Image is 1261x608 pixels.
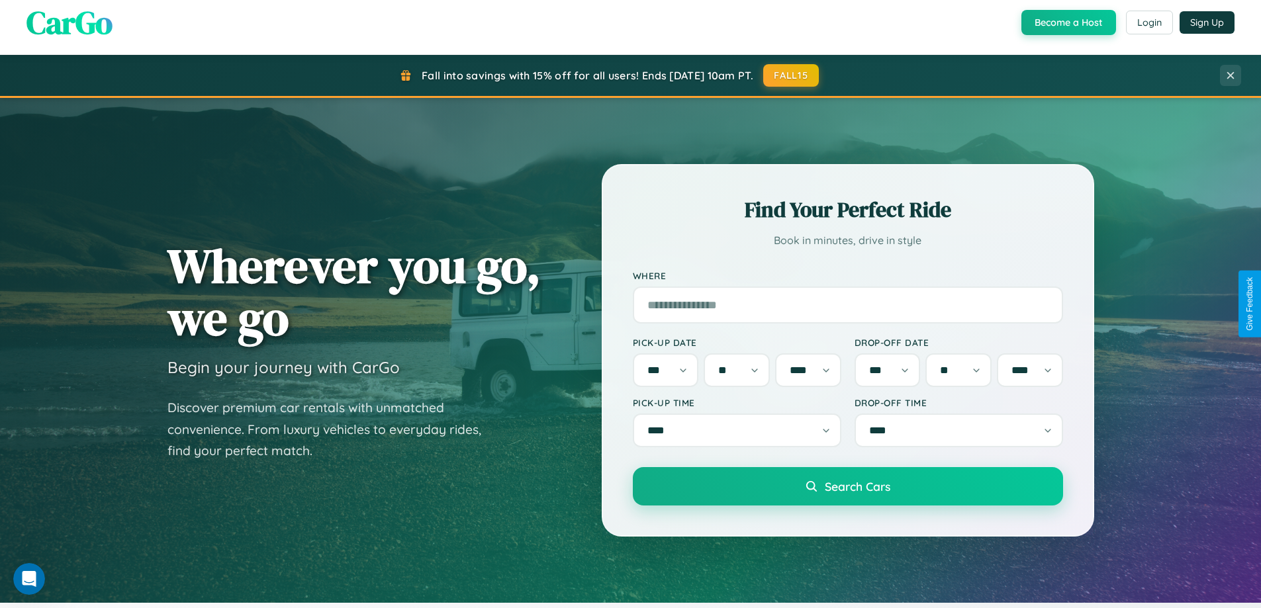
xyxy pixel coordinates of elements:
iframe: Intercom live chat [13,563,45,595]
button: FALL15 [763,64,819,87]
label: Pick-up Date [633,337,841,348]
button: Login [1126,11,1173,34]
label: Where [633,270,1063,281]
div: Give Feedback [1245,277,1254,331]
p: Book in minutes, drive in style [633,231,1063,250]
button: Search Cars [633,467,1063,505]
h3: Begin your journey with CarGo [167,357,400,377]
p: Discover premium car rentals with unmatched convenience. From luxury vehicles to everyday rides, ... [167,397,498,462]
label: Drop-off Time [855,397,1063,408]
span: CarGo [26,1,113,44]
label: Pick-up Time [633,397,841,408]
h1: Wherever you go, we go [167,239,541,344]
span: Search Cars [825,479,890,494]
h2: Find Your Perfect Ride [633,195,1063,224]
button: Become a Host [1021,10,1116,35]
span: Fall into savings with 15% off for all users! Ends [DATE] 10am PT. [422,69,753,82]
label: Drop-off Date [855,337,1063,348]
button: Sign Up [1180,11,1235,34]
